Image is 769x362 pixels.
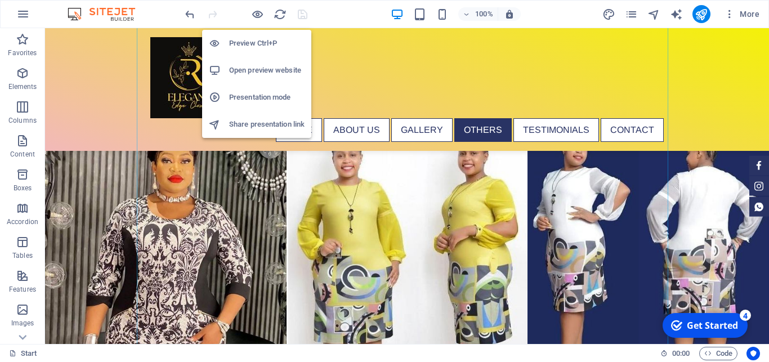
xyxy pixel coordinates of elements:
[274,8,287,21] i: Reload page
[8,116,37,125] p: Columns
[699,347,737,360] button: Code
[746,347,760,360] button: Usercentrics
[719,5,764,23] button: More
[273,7,287,21] button: reload
[625,7,638,21] button: pages
[724,8,759,20] span: More
[10,150,35,159] p: Content
[229,118,305,131] h6: Share presentation link
[30,11,82,23] div: Get Started
[625,8,638,21] i: Pages (Ctrl+Alt+S)
[458,7,498,21] button: 100%
[183,7,196,21] button: undo
[670,8,683,21] i: AI Writer
[11,319,34,328] p: Images
[229,91,305,104] h6: Presentation mode
[670,7,683,21] button: text_generator
[647,8,660,21] i: Navigator
[12,251,33,260] p: Tables
[602,7,616,21] button: design
[14,184,32,193] p: Boxes
[7,217,38,226] p: Accordion
[692,5,710,23] button: publish
[695,8,708,21] i: Publish
[504,9,515,19] i: On resize automatically adjust zoom level to fit chosen device.
[9,285,36,294] p: Features
[184,8,196,21] i: Undo: Change shrink (Ctrl+Z)
[704,347,732,360] span: Code
[6,5,91,29] div: Get Started 4 items remaining, 20% complete
[602,8,615,21] i: Design (Ctrl+Alt+Y)
[680,349,682,357] span: :
[9,347,37,360] a: Click to cancel selection. Double-click to open Pages
[65,7,149,21] img: Editor Logo
[672,347,690,360] span: 00 00
[83,1,95,12] div: 4
[8,48,37,57] p: Favorites
[660,347,690,360] h6: Session time
[229,64,305,77] h6: Open preview website
[229,37,305,50] h6: Preview Ctrl+P
[475,7,493,21] h6: 100%
[8,82,37,91] p: Elements
[647,7,661,21] button: navigator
